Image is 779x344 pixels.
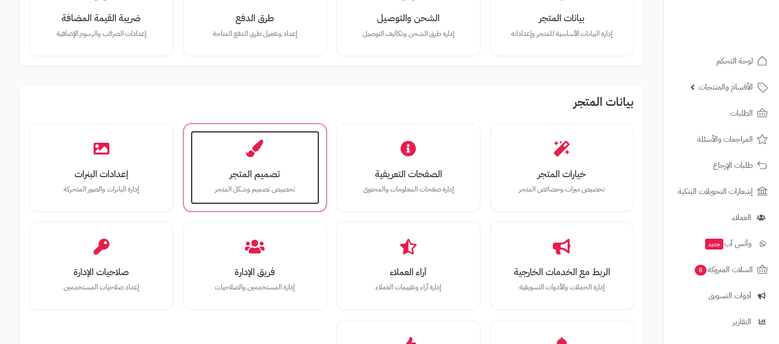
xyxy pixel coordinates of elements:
h3: خيارات المتجر [508,169,617,179]
p: إدارة آراء وتقييمات العملاء [354,282,463,293]
p: إعدادات الضرائب والرسوم الإضافية [47,29,156,39]
a: صلاحيات الإدارةإعداد صلاحيات المستخدمين [37,229,166,303]
p: إدارة البيانات الأساسية للمتجر وإعداداته [508,29,617,39]
span: العملاء [732,211,751,224]
span: 8 [695,265,707,276]
a: فريق الإدارةإدارة المستخدمين والصلاحيات [191,229,320,303]
a: العملاء [670,206,773,229]
a: أدوات التسويق [670,284,773,308]
h3: تصميم المتجر [201,169,310,179]
p: إدارة صفحات المعلومات والمحتوى [354,184,463,195]
p: تخصيص تصميم وشكل المتجر [201,184,310,195]
h3: فريق الإدارة [201,267,310,277]
p: إدارة الحملات والأدوات التسويقية [508,282,617,293]
a: التقارير [670,310,773,334]
span: طلبات الإرجاع [713,158,753,172]
span: المراجعات والأسئلة [697,132,753,146]
a: وآتس آبجديد [670,232,773,255]
a: الصفحات التعريفيةإدارة صفحات المعلومات والمحتوى [344,131,473,205]
span: أدوات التسويق [709,289,751,303]
a: الربط مع الخدمات الخارجيةإدارة الحملات والأدوات التسويقية [498,229,627,303]
h3: طرق الدفع [201,13,310,23]
a: إشعارات التحويلات البنكية [670,180,773,203]
p: إعداد صلاحيات المستخدمين [47,282,156,293]
h3: إعدادات البنرات [47,169,156,179]
a: السلات المتروكة8 [670,258,773,281]
a: آراء العملاءإدارة آراء وتقييمات العملاء [344,229,473,303]
p: إعداد وتفعيل طرق الدفع المتاحة [201,29,310,39]
p: إدارة البانرات والصور المتحركة [47,184,156,195]
a: لوحة التحكم [670,49,773,73]
h2: بيانات المتجر [30,95,634,113]
a: إعدادات البنراتإدارة البانرات والصور المتحركة [37,131,166,205]
a: طلبات الإرجاع [670,154,773,177]
span: لوحة التحكم [716,54,753,68]
span: إشعارات التحويلات البنكية [678,185,753,198]
p: إدارة المستخدمين والصلاحيات [201,282,310,293]
span: الطلبات [730,106,753,120]
h3: آراء العملاء [354,267,463,277]
span: جديد [705,239,723,250]
h3: بيانات المتجر [508,13,617,23]
a: المراجعات والأسئلة [670,127,773,151]
span: الأقسام والمنتجات [699,80,753,94]
span: السلات المتروكة [694,263,753,277]
p: إدارة طرق الشحن وتكاليف التوصيل [354,29,463,39]
p: تخصيص ميزات وخصائص المتجر [508,184,617,195]
span: التقارير [733,315,751,329]
h3: صلاحيات الإدارة [47,267,156,277]
a: تصميم المتجرتخصيص تصميم وشكل المتجر [191,131,320,205]
h3: الشحن والتوصيل [354,13,463,23]
h3: ضريبة القيمة المضافة [47,13,156,23]
a: خيارات المتجرتخصيص ميزات وخصائص المتجر [498,131,627,205]
h3: الصفحات التعريفية [354,169,463,179]
span: وآتس آب [704,237,751,250]
h3: الربط مع الخدمات الخارجية [508,267,617,277]
a: الطلبات [670,101,773,125]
